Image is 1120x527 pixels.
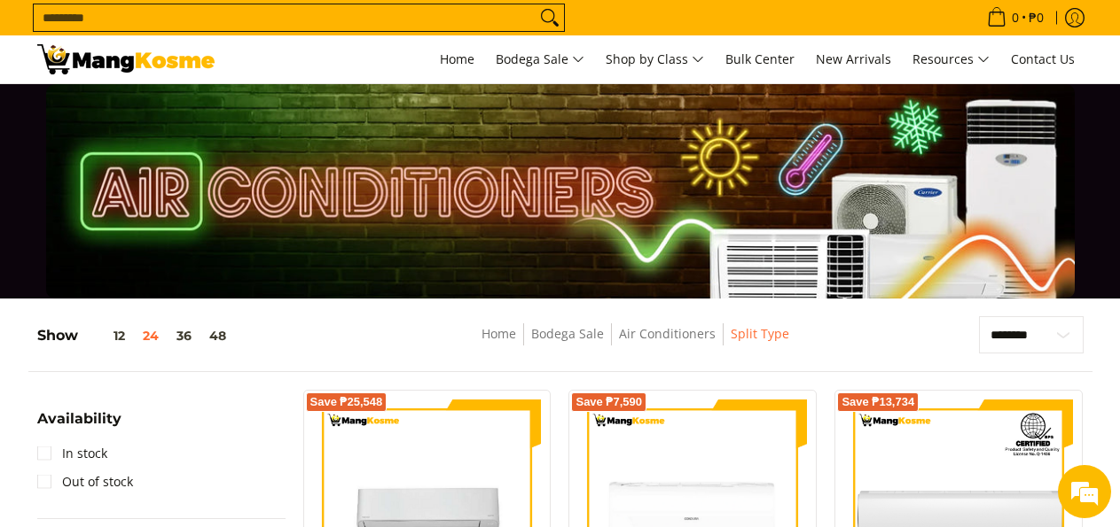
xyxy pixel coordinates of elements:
a: Resources [904,35,999,83]
span: Home [440,50,474,67]
a: Out of stock [37,468,133,496]
span: Split Type [731,323,789,345]
span: • [982,8,1049,27]
button: 12 [78,329,134,343]
a: Shop by Class [597,35,713,83]
a: Bodega Sale [531,325,604,342]
span: 0 [1009,12,1022,24]
a: New Arrivals [807,35,900,83]
a: Bulk Center [717,35,803,83]
nav: Breadcrumbs [357,323,913,363]
span: Bodega Sale [496,49,584,71]
span: New Arrivals [816,50,891,67]
button: 48 [200,329,235,343]
span: Save ₱25,548 [310,397,383,407]
span: Save ₱13,734 [842,397,914,407]
summary: Open [37,412,121,439]
a: Contact Us [1002,35,1084,83]
a: Home [482,325,516,342]
span: Resources [912,49,990,71]
a: Air Conditioners [619,325,716,342]
span: Bulk Center [725,50,795,67]
button: 36 [168,329,200,343]
a: In stock [37,439,107,468]
h5: Show [37,327,235,345]
nav: Main Menu [232,35,1084,83]
span: Shop by Class [606,49,704,71]
span: Availability [37,412,121,426]
a: Bodega Sale [487,35,593,83]
img: Bodega Sale Aircon l Mang Kosme: Home Appliances Warehouse Sale Split Type [37,44,215,74]
button: Search [536,4,564,31]
span: Contact Us [1011,50,1075,67]
a: Home [431,35,483,83]
button: 24 [134,329,168,343]
span: Save ₱7,590 [576,397,642,407]
span: ₱0 [1026,12,1046,24]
